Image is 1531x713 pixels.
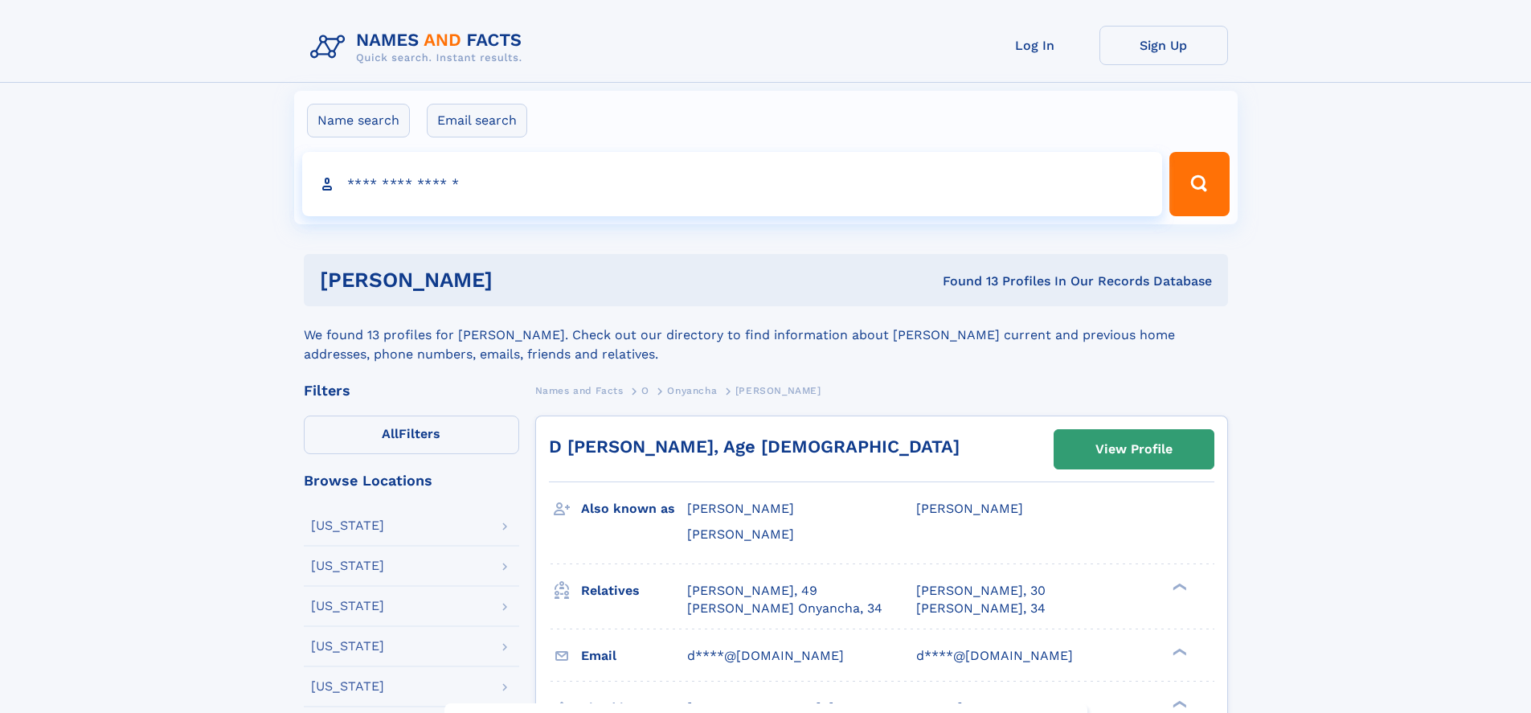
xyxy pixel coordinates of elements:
label: Filters [304,416,519,454]
div: [US_STATE] [311,640,384,653]
div: Found 13 Profiles In Our Records Database [718,272,1212,290]
div: [US_STATE] [311,680,384,693]
button: Search Button [1169,152,1229,216]
a: D [PERSON_NAME], Age [DEMOGRAPHIC_DATA] [549,436,960,457]
div: [US_STATE] [311,519,384,532]
a: Log In [971,26,1099,65]
div: [US_STATE] [311,559,384,572]
div: ❯ [1169,646,1188,657]
a: [PERSON_NAME] Onyancha, 34 [687,600,882,617]
span: O [641,385,649,396]
span: [PERSON_NAME] [735,385,821,396]
a: Sign Up [1099,26,1228,65]
input: search input [302,152,1163,216]
a: [PERSON_NAME], 30 [916,582,1046,600]
span: [PERSON_NAME] [687,527,794,542]
img: Logo Names and Facts [304,26,535,69]
a: Names and Facts [535,380,624,400]
span: All [382,426,399,441]
div: Browse Locations [304,473,519,488]
a: O [641,380,649,400]
span: Onyancha [667,385,717,396]
a: [PERSON_NAME], 49 [687,582,817,600]
h3: Also known as [581,495,687,522]
label: Name search [307,104,410,137]
a: View Profile [1054,430,1214,469]
div: [US_STATE] [311,600,384,613]
a: Onyancha [667,380,717,400]
div: ❯ [1169,699,1188,709]
div: Filters [304,383,519,398]
label: Email search [427,104,527,137]
h3: Relatives [581,577,687,604]
span: [PERSON_NAME] [916,501,1023,516]
div: View Profile [1095,431,1173,468]
h3: Email [581,642,687,670]
h1: [PERSON_NAME] [320,270,718,290]
div: We found 13 profiles for [PERSON_NAME]. Check out our directory to find information about [PERSON... [304,306,1228,364]
div: ❯ [1169,581,1188,592]
a: [PERSON_NAME], 34 [916,600,1046,617]
span: [PERSON_NAME] [687,501,794,516]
